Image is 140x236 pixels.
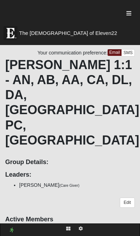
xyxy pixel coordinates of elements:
h1: [PERSON_NAME] 1:1 - AN, AB, AA, CA, DL, DA, [GEOGRAPHIC_DATA], PC, [GEOGRAPHIC_DATA] [5,49,135,148]
a: Web cache enabled [10,227,14,234]
h4: Leaders: [5,171,135,179]
a: Edit [120,198,135,208]
small: (Care Giver) [59,183,79,187]
a: Email [108,49,122,56]
h4: Active Members [5,216,135,223]
a: Block Configuration (Alt-B) [62,224,75,234]
a: SMS [121,49,135,57]
a: Page Properties (Alt+P) [75,224,87,234]
span: The [DEMOGRAPHIC_DATA] of Eleven22 [19,30,117,37]
span: Your communication preference: [38,50,108,56]
li: [PERSON_NAME] [19,182,135,189]
h4: Group Details: [5,158,135,166]
img: Eleven22 logo [3,26,17,40]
